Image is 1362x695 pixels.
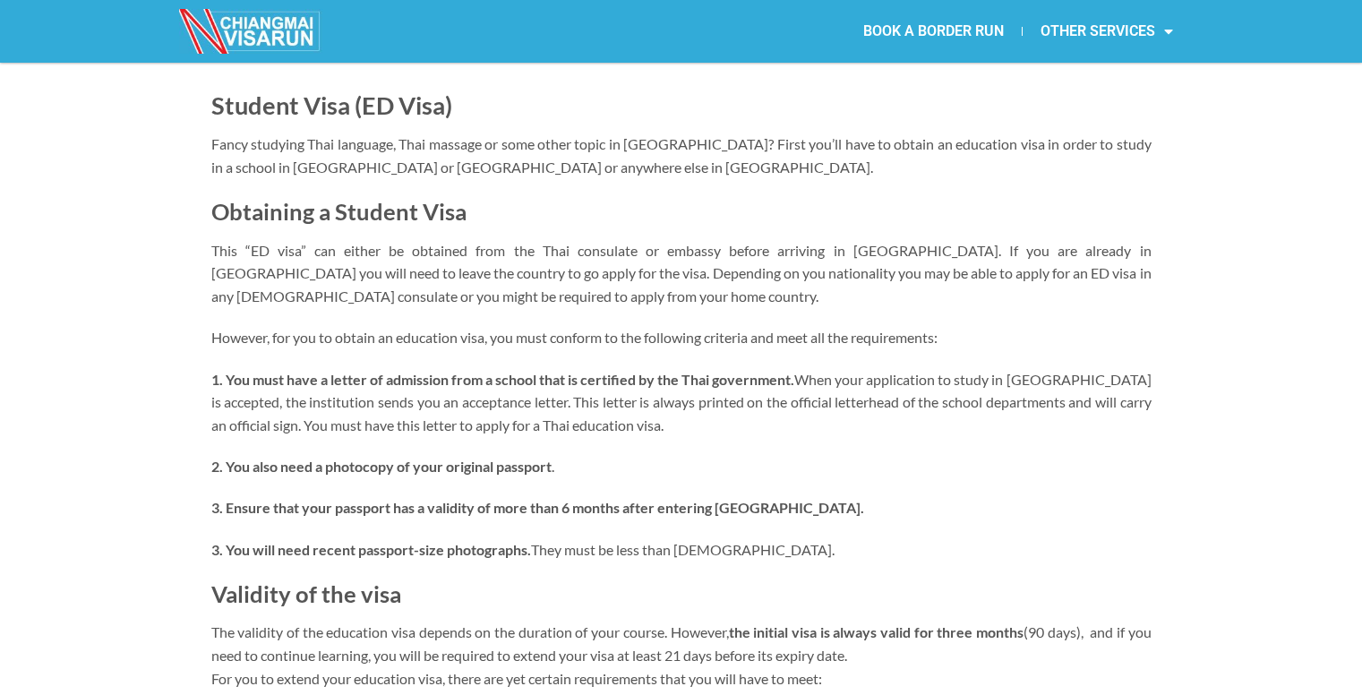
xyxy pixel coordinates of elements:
h1: Student Visa (ED Visa) [211,90,1152,121]
strong: 3. You will need recent passport-size photographs. [211,541,531,558]
h2: Validity of the visa [211,579,1152,609]
nav: Menu [681,11,1191,52]
p: . [211,455,1152,478]
p: Fancy studying Thai language, Thai massage or some other topic in [GEOGRAPHIC_DATA]? First you’ll... [211,133,1152,178]
a: BOOK A BORDER RUN [845,11,1022,52]
strong: 2. You also need a photocopy of your original passport [211,458,552,475]
strong: the initial visa is always valid for three months [729,623,1024,640]
p: This “ED visa” can either be obtained from the Thai consulate or embassy before arriving in [GEOG... [211,239,1152,308]
strong: 3. Ensure that your passport has a validity of more than 6 months after entering [GEOGRAPHIC_DATA]. [211,499,864,516]
p: However, for you to obtain an education visa, you must conform to the following criteria and meet... [211,326,1152,349]
p: When your application to study in [GEOGRAPHIC_DATA] is accepted, the institution sends you an acc... [211,368,1152,437]
p: They must be less than [DEMOGRAPHIC_DATA]. [211,538,1152,562]
strong: 1. You must have a letter of admission from a school that is certified by the Thai government. [211,371,795,388]
a: OTHER SERVICES [1023,11,1191,52]
h2: Obtaining a Student Visa [211,197,1152,227]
